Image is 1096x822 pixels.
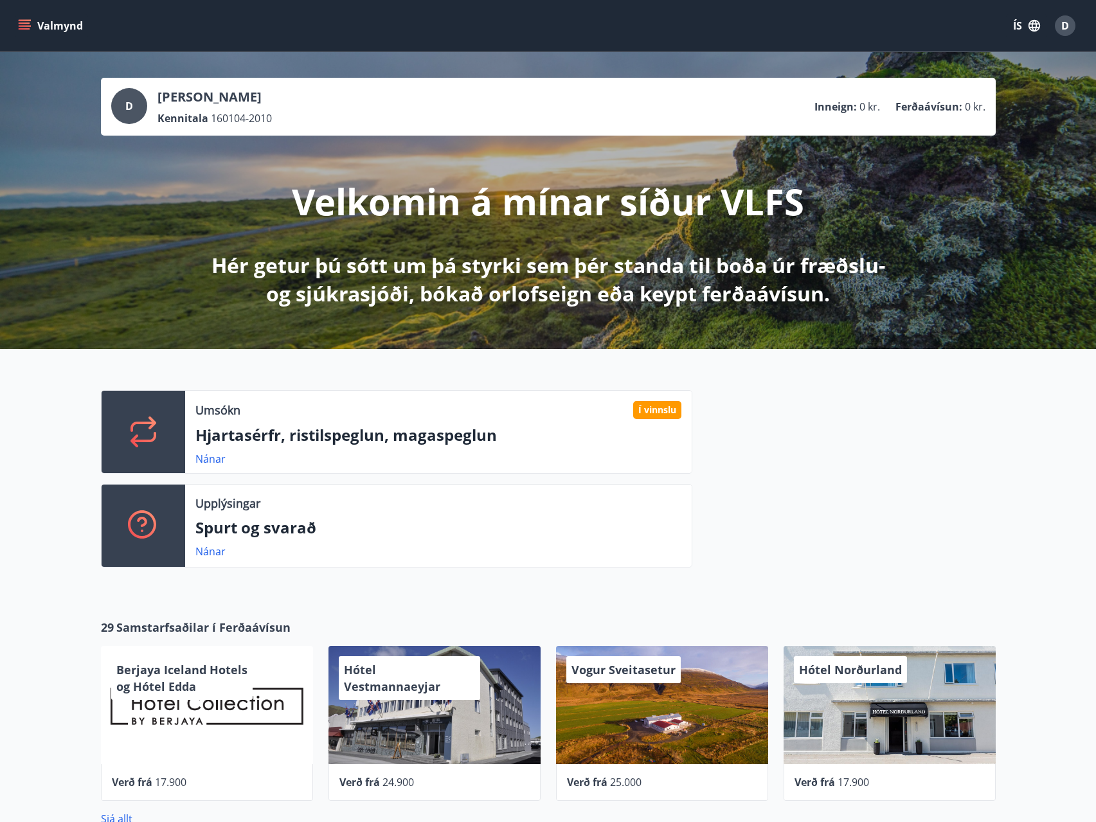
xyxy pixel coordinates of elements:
span: Hótel Norðurland [799,662,902,677]
span: Verð frá [795,775,835,789]
span: 160104-2010 [211,111,272,125]
span: D [1061,19,1069,33]
span: 0 kr. [965,100,985,114]
p: Kennitala [157,111,208,125]
span: Samstarfsaðilar í Ferðaávísun [116,619,291,636]
p: Spurt og svarað [195,517,681,539]
p: Umsókn [195,402,240,418]
span: 17.900 [838,775,869,789]
span: Hótel Vestmannaeyjar [344,662,440,694]
p: Inneign : [814,100,857,114]
span: 24.900 [382,775,414,789]
a: Nánar [195,452,226,466]
p: Velkomin á mínar síður VLFS [292,177,804,226]
span: 29 [101,619,114,636]
button: ÍS [1006,14,1047,37]
span: Verð frá [339,775,380,789]
span: D [125,99,133,113]
span: Vogur Sveitasetur [571,662,676,677]
a: Nánar [195,544,226,558]
p: Hjartasérfr, ristilspeglun, magaspeglun [195,424,681,446]
span: 0 kr. [859,100,880,114]
span: 25.000 [610,775,642,789]
span: 17.900 [155,775,186,789]
p: [PERSON_NAME] [157,88,272,106]
button: D [1050,10,1081,41]
span: Verð frá [567,775,607,789]
p: Ferðaávísun : [895,100,962,114]
p: Upplýsingar [195,495,260,512]
p: Hér getur þú sótt um þá styrki sem þér standa til boða úr fræðslu- og sjúkrasjóði, bókað orlofsei... [209,251,888,308]
div: Í vinnslu [633,401,681,419]
button: menu [15,14,88,37]
span: Berjaya Iceland Hotels og Hótel Edda [116,662,247,694]
span: Verð frá [112,775,152,789]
